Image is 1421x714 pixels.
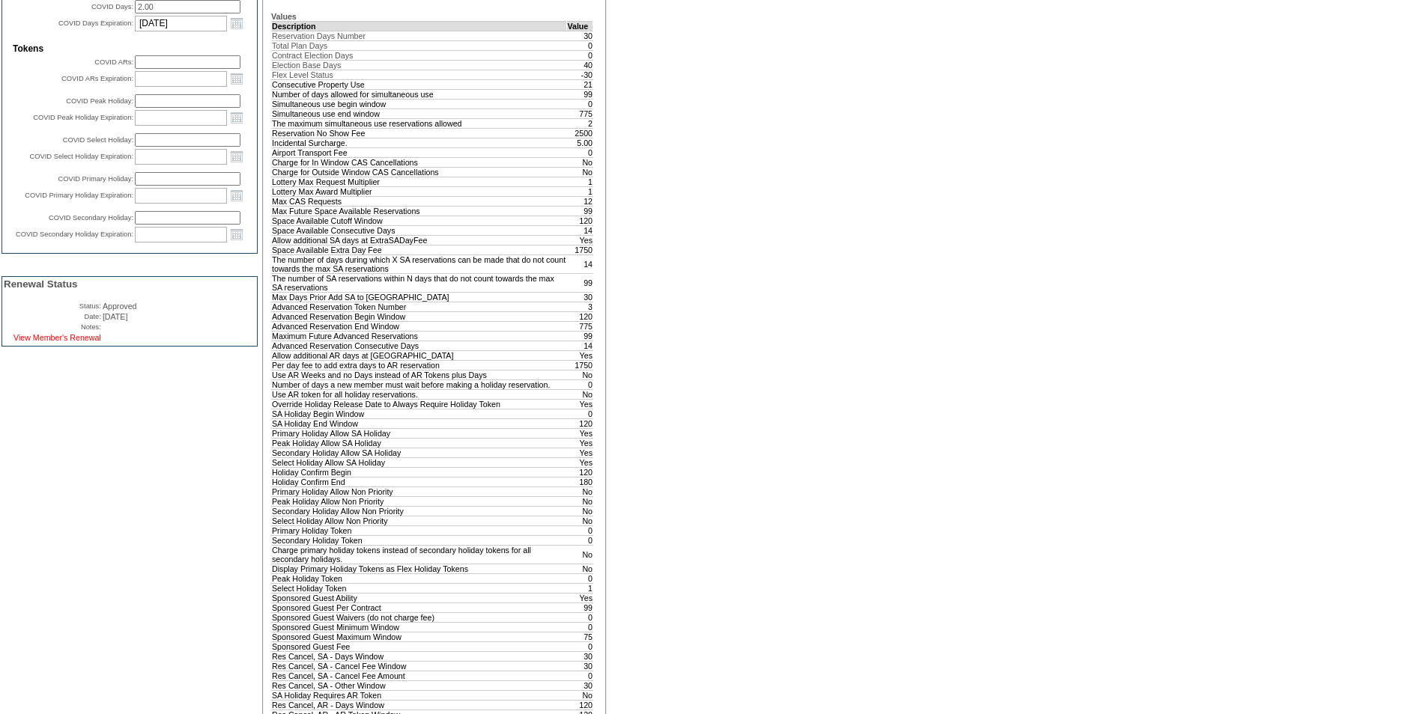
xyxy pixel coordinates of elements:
td: 99 [567,331,593,341]
td: Charge primary holiday tokens instead of secondary holiday tokens for all secondary holidays. [272,545,567,564]
td: Description [272,21,567,31]
td: Select Holiday Token [272,583,567,593]
td: Res Cancel, SA - Cancel Fee Window [272,661,567,671]
td: 30 [567,31,593,40]
td: 0 [567,409,593,418]
td: Select Holiday Allow SA Holiday [272,457,567,467]
td: Yes [567,457,593,467]
td: 2500 [567,128,593,138]
td: 30 [567,661,593,671]
td: Per day fee to add extra days to AR reservation [272,360,567,370]
td: Yes [567,593,593,602]
td: Sponsored Guest Minimum Window [272,622,567,632]
label: COVID ARs Expiration: [61,75,133,82]
td: Sponsored Guest Fee [272,641,567,651]
td: 14 [567,254,593,273]
td: Yes [567,399,593,409]
td: Date: [4,312,101,321]
td: 180 [567,477,593,486]
td: No [567,564,593,573]
td: No [567,167,593,177]
td: Charge for In Window CAS Cancellations [272,157,567,167]
label: COVID Primary Holiday: [58,175,133,183]
td: 0 [567,535,593,545]
td: Display Primary Holiday Tokens as Flex Holiday Tokens [272,564,567,573]
td: No [567,496,593,506]
td: Status: [4,302,101,311]
td: Max CAS Requests [272,196,567,206]
label: COVID Secondary Holiday Expiration: [16,231,133,238]
td: 30 [567,292,593,302]
td: 30 [567,651,593,661]
td: 0 [567,525,593,535]
span: Total Plan Days [272,41,327,50]
td: Primary Holiday Allow Non Priority [272,486,567,496]
td: Space Available Cutoff Window [272,216,567,225]
td: 14 [567,341,593,350]
td: The number of SA reservations within N days that do not count towards the max SA reservations [272,273,567,292]
td: SA Holiday End Window [272,418,567,428]
td: Primary Holiday Allow SA Holiday [272,428,567,438]
td: 0 [567,622,593,632]
td: 0 [567,612,593,622]
td: 1 [567,186,593,196]
label: COVID ARs: [94,58,133,66]
td: 120 [567,311,593,321]
td: Secondary Holiday Allow SA Holiday [272,448,567,457]
label: COVID Days: [91,3,133,10]
td: Charge for Outside Window CAS Cancellations [272,167,567,177]
td: 99 [567,602,593,612]
td: 2 [567,118,593,128]
td: The maximum simultaneous use reservations allowed [272,118,567,128]
td: 0 [567,573,593,583]
td: No [567,370,593,379]
td: 0 [567,99,593,109]
td: 0 [567,641,593,651]
td: Holiday Confirm Begin [272,467,567,477]
a: Open the calendar popup. [228,15,245,31]
td: Advanced Reservation Consecutive Days [272,341,567,350]
td: 99 [567,206,593,216]
td: 5.00 [567,138,593,147]
td: 120 [567,418,593,428]
td: No [567,545,593,564]
span: Contract Election Days [272,51,353,60]
td: SA Holiday Begin Window [272,409,567,418]
td: 99 [567,273,593,292]
b: Values [271,12,297,21]
span: [DATE] [103,312,128,321]
td: 1 [567,583,593,593]
a: View Member's Renewal [13,333,101,342]
td: Consecutive Property Use [272,79,567,89]
td: Sponsored Guest Ability [272,593,567,602]
td: Yes [567,448,593,457]
td: Res Cancel, SA - Cancel Fee Amount [272,671,567,680]
label: COVID Peak Holiday: [66,97,133,105]
td: Sponsored Guest Maximum Window [272,632,567,641]
td: No [567,486,593,496]
td: 120 [567,216,593,225]
span: Approved [103,302,137,311]
label: COVID Primary Holiday Expiration: [25,192,133,199]
td: Value [567,21,593,31]
td: Yes [567,428,593,438]
td: 0 [567,379,593,389]
td: Reservation No Show Fee [272,128,567,138]
td: No [567,389,593,399]
td: Use AR Weeks and no Days instead of AR Tokens plus Days [272,370,567,379]
td: Secondary Holiday Token [272,535,567,545]
a: Open the calendar popup. [228,109,245,126]
td: 1750 [567,245,593,254]
td: Sponsored Guest Per Contract [272,602,567,612]
td: 0 [567,40,593,50]
td: The number of days during which X SA reservations can be made that do not count towards the max S... [272,254,567,273]
td: Res Cancel, SA - Days Window [272,651,567,661]
td: Res Cancel, SA - Other Window [272,680,567,690]
td: Yes [567,235,593,245]
td: Notes: [4,323,101,332]
a: Open the calendar popup. [228,226,245,242]
td: No [567,690,593,700]
td: 1750 [567,360,593,370]
td: No [567,506,593,516]
td: No [567,516,593,525]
